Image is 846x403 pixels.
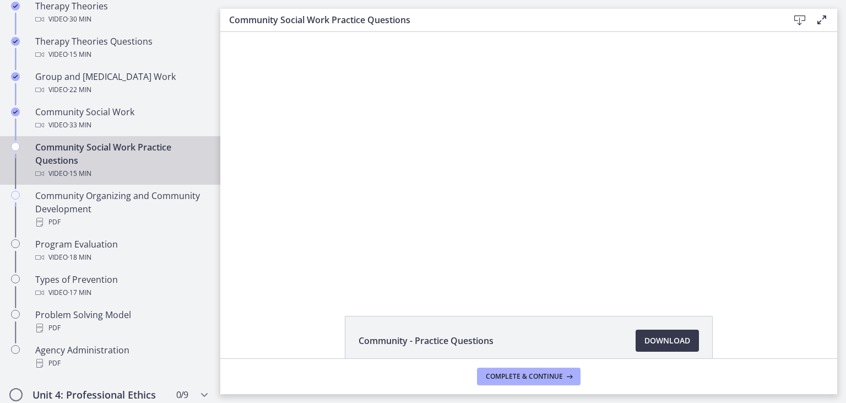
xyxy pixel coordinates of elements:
[636,330,699,352] a: Download
[477,368,581,385] button: Complete & continue
[68,83,91,96] span: · 22 min
[68,48,91,61] span: · 15 min
[68,286,91,299] span: · 17 min
[11,108,20,116] i: Completed
[486,372,563,381] span: Complete & continue
[176,388,188,401] span: 0 / 9
[229,13,771,26] h3: Community Social Work Practice Questions
[35,273,207,299] div: Types of Prevention
[35,83,207,96] div: Video
[35,343,207,370] div: Agency Administration
[35,286,207,299] div: Video
[11,72,20,81] i: Completed
[35,119,207,132] div: Video
[35,13,207,26] div: Video
[68,167,91,180] span: · 15 min
[35,167,207,180] div: Video
[35,105,207,132] div: Community Social Work
[68,119,91,132] span: · 33 min
[220,32,837,291] iframe: Video Lesson
[35,251,207,264] div: Video
[11,2,20,10] i: Completed
[35,216,207,229] div: PDF
[11,37,20,46] i: Completed
[68,251,91,264] span: · 18 min
[35,48,207,61] div: Video
[359,334,493,347] span: Community - Practice Questions
[35,141,207,180] div: Community Social Work Practice Questions
[35,70,207,96] div: Group and [MEDICAL_DATA] Work
[35,357,207,370] div: PDF
[644,334,690,347] span: Download
[35,238,207,264] div: Program Evaluation
[35,321,207,335] div: PDF
[68,13,91,26] span: · 30 min
[35,189,207,229] div: Community Organizing and Community Development
[35,35,207,61] div: Therapy Theories Questions
[35,308,207,335] div: Problem Solving Model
